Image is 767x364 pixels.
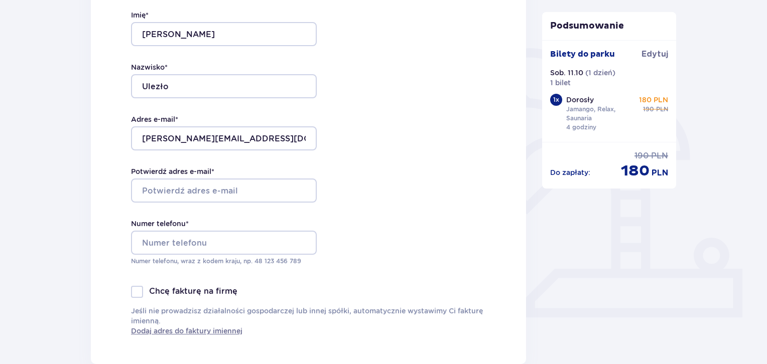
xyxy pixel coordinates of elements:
p: Numer telefonu, wraz z kodem kraju, np. 48 ​123 ​456 ​789 [131,257,317,266]
label: Numer telefonu * [131,219,189,229]
p: Jeśli nie prowadzisz działalności gospodarczej lub innej spółki, automatycznie wystawimy Ci faktu... [131,306,486,336]
p: Bilety do parku [550,49,615,60]
span: 180 [621,161,650,180]
p: Jamango, Relax, Saunaria [566,105,635,123]
p: Chcę fakturę na firmę [149,286,237,297]
p: ( 1 dzień ) [585,68,615,78]
span: Edytuj [642,49,668,60]
p: Do zapłaty : [550,167,590,177]
input: Potwierdź adres e-mail [131,178,317,203]
a: Dodaj adres do faktury imiennej [131,326,242,336]
label: Adres e-mail * [131,114,178,124]
span: 190 [634,150,649,161]
label: Nazwisko * [131,62,168,72]
input: Nazwisko [131,74,317,98]
p: Podsumowanie [542,20,677,32]
p: Sob. 11.10 [550,68,583,78]
span: PLN [652,167,668,178]
div: 1 x [550,94,562,106]
p: 180 PLN [639,95,668,105]
label: Imię * [131,10,149,20]
span: PLN [651,150,668,161]
label: Potwierdź adres e-mail * [131,166,214,176]
input: Adres e-mail [131,126,317,150]
input: Numer telefonu [131,231,317,255]
p: 4 godziny [566,123,596,132]
input: Imię [131,22,317,46]
p: Dorosły [566,95,594,105]
span: PLN [656,105,668,114]
p: 1 bilet [550,78,571,88]
span: 190 [643,105,654,114]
